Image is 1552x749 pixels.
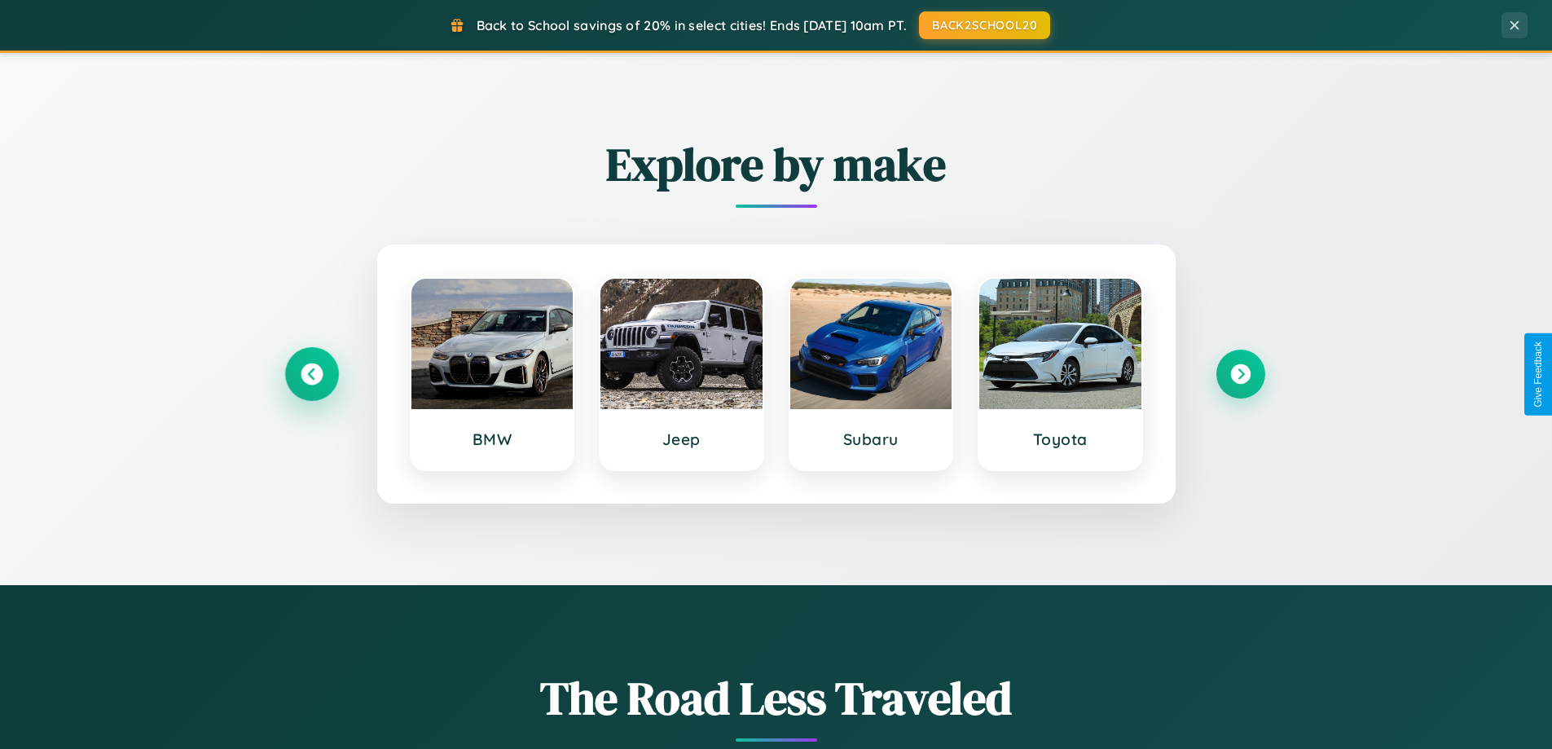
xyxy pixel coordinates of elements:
[428,430,557,449] h3: BMW
[807,430,936,449] h3: Subaru
[617,430,746,449] h3: Jeep
[477,17,907,33] span: Back to School savings of 20% in select cities! Ends [DATE] 10am PT.
[996,430,1125,449] h3: Toyota
[1532,341,1544,408] div: Give Feedback
[288,667,1265,729] h1: The Road Less Traveled
[288,133,1265,196] h2: Explore by make
[919,11,1050,39] button: BACK2SCHOOL20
